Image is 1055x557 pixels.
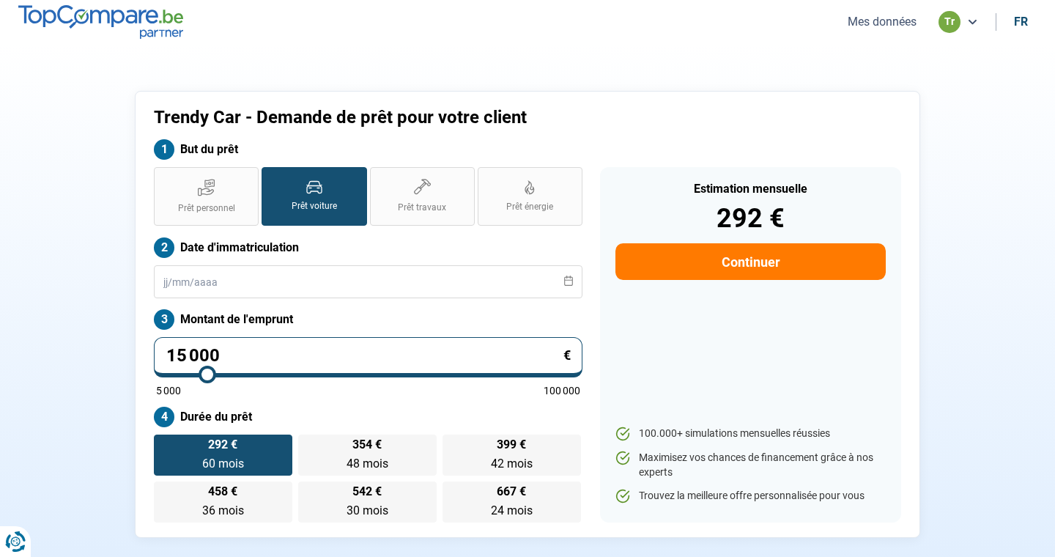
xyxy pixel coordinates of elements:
div: 292 € [615,205,886,232]
span: € [563,349,571,362]
h1: Trendy Car - Demande de prêt pour votre client [154,107,710,128]
span: 354 € [352,439,382,451]
li: 100.000+ simulations mensuelles réussies [615,427,886,441]
input: jj/mm/aaaa [154,265,582,298]
span: 542 € [352,486,382,498]
li: Maximisez vos chances de financement grâce à nos experts [615,451,886,479]
button: Continuer [615,243,886,280]
span: 100 000 [544,386,580,396]
span: 60 mois [202,457,244,471]
button: Mes données [843,14,921,29]
span: 5 000 [156,386,181,396]
span: 36 mois [202,503,244,517]
span: Prêt énergie [506,201,553,213]
span: 48 mois [347,457,388,471]
label: Durée du prêt [154,407,582,427]
span: 30 mois [347,503,388,517]
span: 24 mois [491,503,533,517]
span: Prêt personnel [178,202,235,215]
div: fr [1014,15,1028,29]
span: 292 € [208,439,237,451]
span: Prêt travaux [398,202,446,214]
label: Date d'immatriculation [154,237,582,258]
label: Montant de l'emprunt [154,309,582,330]
span: 42 mois [491,457,533,471]
div: tr [939,11,960,33]
span: 458 € [208,486,237,498]
label: But du prêt [154,139,582,160]
div: Estimation mensuelle [615,183,886,195]
span: Prêt voiture [292,200,337,213]
li: Trouvez la meilleure offre personnalisée pour vous [615,489,886,503]
span: 399 € [497,439,526,451]
span: 667 € [497,486,526,498]
img: TopCompare.be [18,5,183,38]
